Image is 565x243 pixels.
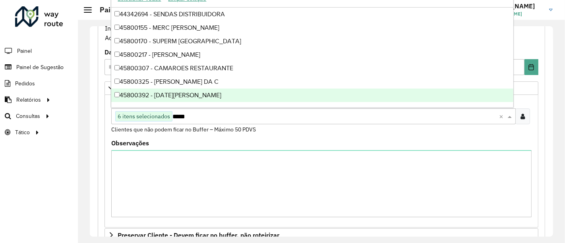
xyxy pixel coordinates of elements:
[111,21,513,35] div: 45800155 - MERC [PERSON_NAME]
[118,232,279,238] span: Preservar Cliente - Devem ficar no buffer, não roteirizar
[15,128,30,137] span: Tático
[15,79,35,88] span: Pedidos
[524,59,538,75] button: Choose Date
[104,47,177,57] label: Data de Vigência Inicial
[104,81,538,95] a: Priorizar Cliente - Não podem ficar no buffer
[111,8,513,21] div: 44342694 - SENDAS DISTRIBUIDORA
[17,47,32,55] span: Painel
[499,112,506,121] span: Clear all
[16,96,41,104] span: Relatórios
[111,75,513,89] div: 45800325 - [PERSON_NAME] DA C
[111,138,149,148] label: Observações
[111,126,256,133] small: Clientes que não podem ficar no Buffer – Máximo 50 PDVS
[16,63,64,71] span: Painel de Sugestão
[111,48,513,62] div: 45800217 - [PERSON_NAME]
[116,112,172,121] span: 6 itens selecionados
[111,35,513,48] div: 45800170 - SUPERM [GEOGRAPHIC_DATA]
[111,102,513,116] div: 45800473 - CLEIDE [PERSON_NAME]
[111,89,513,102] div: 45800392 - [DATE][PERSON_NAME]
[111,62,513,75] div: 45800307 - CAMAROES RESTAURANTE
[92,6,217,14] h2: Painel de Sugestão - Editar registro
[104,228,538,242] a: Preservar Cliente - Devem ficar no buffer, não roteirizar
[104,13,538,43] div: Informe a data de inicio, fim e preencha corretamente os campos abaixo. Ao final, você irá pré-vi...
[104,95,538,228] div: Priorizar Cliente - Não podem ficar no buffer
[16,112,40,120] span: Consultas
